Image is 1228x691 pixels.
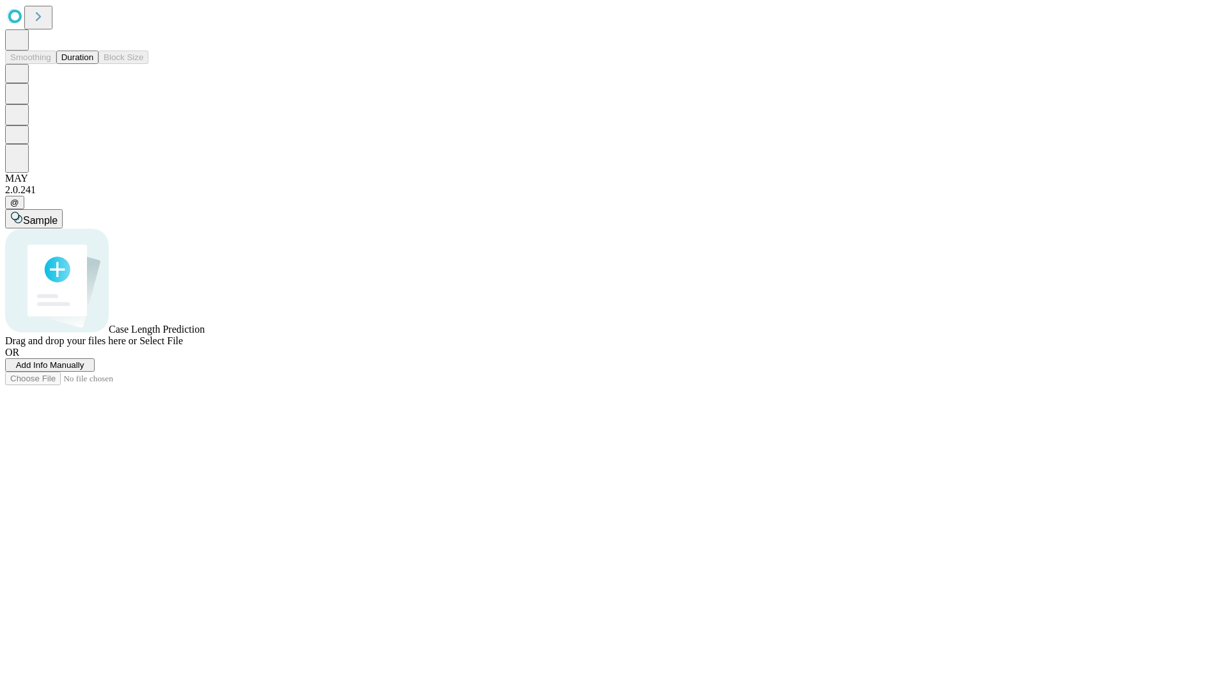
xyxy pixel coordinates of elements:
[5,184,1223,196] div: 2.0.241
[5,358,95,372] button: Add Info Manually
[5,51,56,64] button: Smoothing
[5,209,63,228] button: Sample
[109,324,205,335] span: Case Length Prediction
[5,173,1223,184] div: MAY
[98,51,148,64] button: Block Size
[10,198,19,207] span: @
[139,335,183,346] span: Select File
[56,51,98,64] button: Duration
[5,347,19,358] span: OR
[16,360,84,370] span: Add Info Manually
[23,215,58,226] span: Sample
[5,196,24,209] button: @
[5,335,137,346] span: Drag and drop your files here or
